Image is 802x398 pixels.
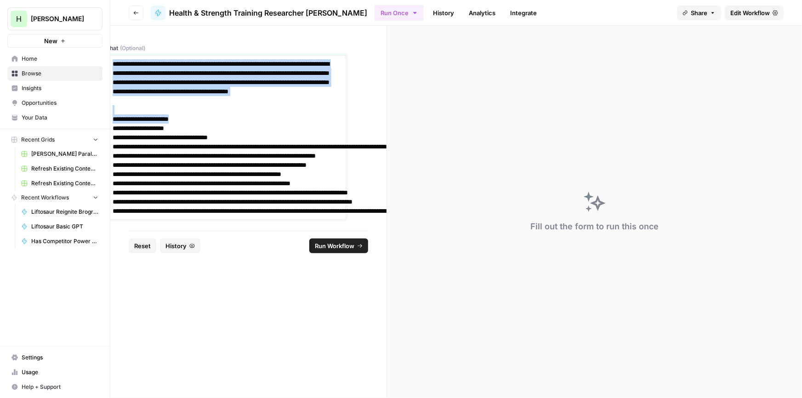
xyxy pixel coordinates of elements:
button: Reset [129,239,156,253]
span: Usage [22,368,98,376]
a: Refresh Existing Content Only Based on SERP [17,176,102,191]
div: Fill out the form to run this once [530,220,659,233]
span: Liftosaur Reignite Brogress [31,208,98,216]
span: Your Data [22,114,98,122]
span: Has Competitor Power Step on SERPs [31,237,98,245]
button: Workspace: Hasbrook [7,7,102,30]
span: Settings [22,353,98,362]
span: [PERSON_NAME] Paralegal Grid [31,150,98,158]
a: Your Data [7,110,102,125]
a: Browse [7,66,102,81]
label: chat [107,44,346,52]
a: Opportunities [7,96,102,110]
a: Liftosaur Reignite Brogress [17,205,102,219]
span: (Optional) [120,44,145,52]
a: Health & Strength Training Researcher [PERSON_NAME] [151,6,367,20]
span: New [44,36,57,45]
a: Liftosaur Basic GPT [17,219,102,234]
button: Run Once [375,5,424,21]
span: Refresh Existing Content [DATE] Deleted AEO, doesn't work now [31,165,98,173]
button: Recent Workflows [7,191,102,205]
a: Has Competitor Power Step on SERPs [17,234,102,249]
a: Analytics [463,6,501,20]
button: History [160,239,200,253]
span: [PERSON_NAME] [31,14,86,23]
span: Opportunities [22,99,98,107]
span: Help + Support [22,383,98,391]
span: Browse [22,69,98,78]
a: [PERSON_NAME] Paralegal Grid [17,147,102,161]
a: Edit Workflow [725,6,784,20]
a: History [427,6,460,20]
a: Integrate [505,6,542,20]
a: Home [7,51,102,66]
button: Run Workflow [309,239,368,253]
span: Recent Grids [21,136,55,144]
a: Usage [7,365,102,380]
span: Recent Workflows [21,193,69,202]
span: H [16,13,22,24]
a: Insights [7,81,102,96]
span: Insights [22,84,98,92]
button: Share [677,6,721,20]
span: History [165,241,187,250]
span: Run Workflow [315,241,354,250]
span: Reset [134,241,151,250]
a: Settings [7,350,102,365]
button: Recent Grids [7,133,102,147]
span: Health & Strength Training Researcher [PERSON_NAME] [169,7,367,18]
span: Edit Workflow [730,8,770,17]
a: Refresh Existing Content [DATE] Deleted AEO, doesn't work now [17,161,102,176]
span: Home [22,55,98,63]
span: Liftosaur Basic GPT [31,222,98,231]
button: Help + Support [7,380,102,394]
span: Refresh Existing Content Only Based on SERP [31,179,98,188]
button: New [7,34,102,48]
span: Share [691,8,707,17]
